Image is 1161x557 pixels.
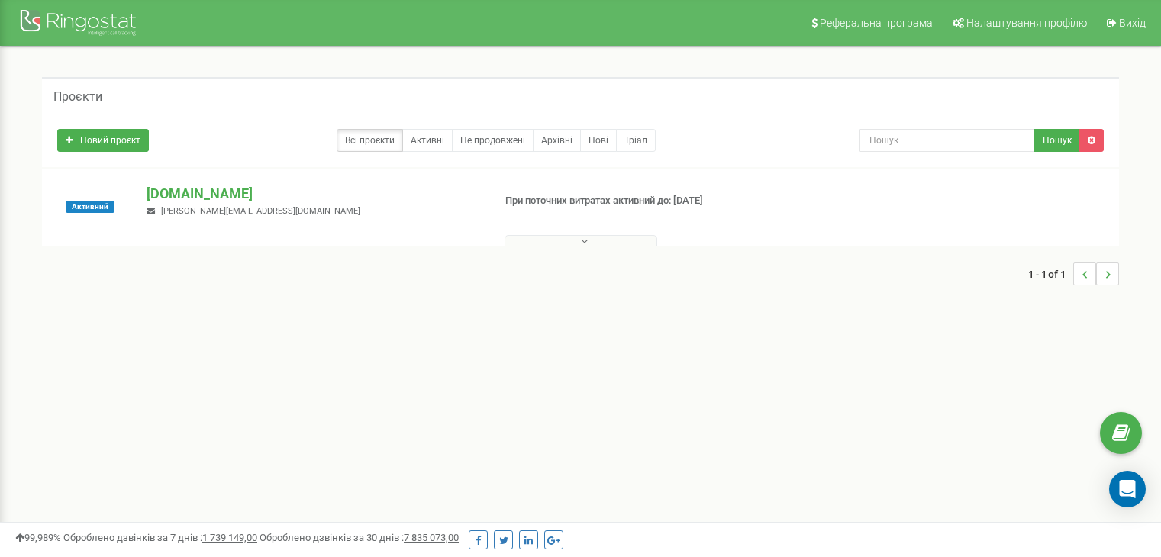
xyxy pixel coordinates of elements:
[15,532,61,543] span: 99,989%
[337,129,403,152] a: Всі проєкти
[260,532,459,543] span: Оброблено дзвінків за 30 днів :
[161,206,360,216] span: [PERSON_NAME][EMAIL_ADDRESS][DOMAIN_NAME]
[404,532,459,543] u: 7 835 073,00
[505,194,750,208] p: При поточних витратах активний до: [DATE]
[966,17,1087,29] span: Налаштування профілю
[452,129,534,152] a: Не продовжені
[1028,247,1119,301] nav: ...
[533,129,581,152] a: Архівні
[402,129,453,152] a: Активні
[1109,471,1146,507] div: Open Intercom Messenger
[66,201,114,213] span: Активний
[1119,17,1146,29] span: Вихід
[202,532,257,543] u: 1 739 149,00
[53,90,102,104] h5: Проєкти
[1028,262,1073,285] span: 1 - 1 of 1
[57,129,149,152] a: Новий проєкт
[616,129,656,152] a: Тріал
[63,532,257,543] span: Оброблено дзвінків за 7 днів :
[147,184,480,204] p: [DOMAIN_NAME]
[820,17,933,29] span: Реферальна програма
[859,129,1035,152] input: Пошук
[1034,129,1080,152] button: Пошук
[580,129,617,152] a: Нові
